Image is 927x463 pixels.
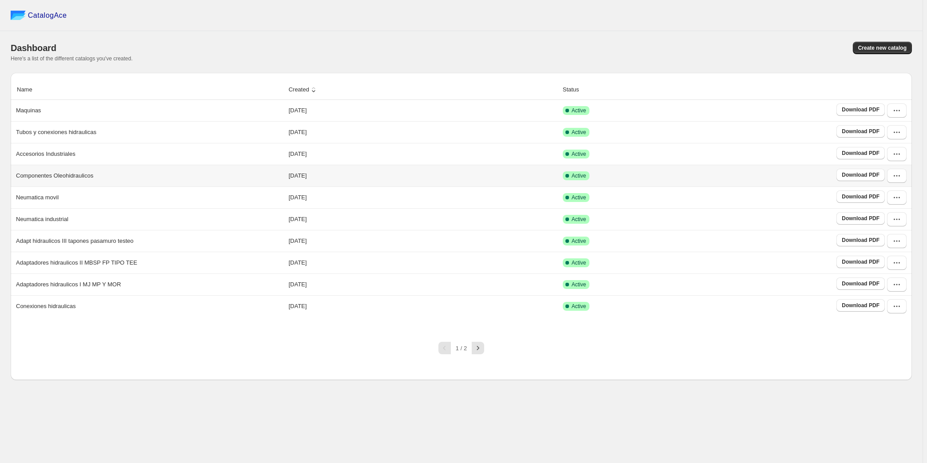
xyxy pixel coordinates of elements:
[842,171,879,178] span: Download PDF
[287,81,319,98] button: Created
[836,190,885,203] a: Download PDF
[842,215,879,222] span: Download PDF
[842,237,879,244] span: Download PDF
[572,259,586,266] span: Active
[286,208,560,230] td: [DATE]
[842,150,879,157] span: Download PDF
[286,186,560,208] td: [DATE]
[286,295,560,317] td: [DATE]
[842,280,879,287] span: Download PDF
[11,55,133,62] span: Here's a list of the different catalogs you've created.
[28,11,67,20] span: CatalogAce
[572,150,586,158] span: Active
[16,280,121,289] p: Adaptadores hidraulicos I MJ MP Y MOR
[286,273,560,295] td: [DATE]
[572,281,586,288] span: Active
[572,107,586,114] span: Active
[16,81,43,98] button: Name
[11,43,56,53] span: Dashboard
[572,216,586,223] span: Active
[286,143,560,165] td: [DATE]
[16,128,96,137] p: Tubos y conexiones hidraulicas
[842,128,879,135] span: Download PDF
[16,302,76,311] p: Conexiones hidraulicas
[572,237,586,245] span: Active
[561,81,589,98] button: Status
[16,150,76,158] p: Accesorios Industriales
[836,212,885,225] a: Download PDF
[572,129,586,136] span: Active
[456,345,467,352] span: 1 / 2
[853,42,912,54] button: Create new catalog
[286,230,560,252] td: [DATE]
[16,106,41,115] p: Maquinas
[16,171,93,180] p: Componentes Oleohidraulicos
[858,44,907,51] span: Create new catalog
[286,252,560,273] td: [DATE]
[16,237,134,245] p: Adapt hidraulicos III tapones pasamuro testeo
[572,172,586,179] span: Active
[836,299,885,312] a: Download PDF
[16,258,137,267] p: Adaptadores hidraulicos II MBSP FP TIPO TEE
[836,256,885,268] a: Download PDF
[842,106,879,113] span: Download PDF
[842,258,879,265] span: Download PDF
[836,277,885,290] a: Download PDF
[286,100,560,121] td: [DATE]
[836,234,885,246] a: Download PDF
[572,303,586,310] span: Active
[836,103,885,116] a: Download PDF
[842,193,879,200] span: Download PDF
[286,121,560,143] td: [DATE]
[572,194,586,201] span: Active
[836,169,885,181] a: Download PDF
[16,215,68,224] p: Neumatica industrial
[11,11,26,20] img: catalog ace
[836,147,885,159] a: Download PDF
[286,165,560,186] td: [DATE]
[842,302,879,309] span: Download PDF
[16,193,59,202] p: Neumatica movil
[836,125,885,138] a: Download PDF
